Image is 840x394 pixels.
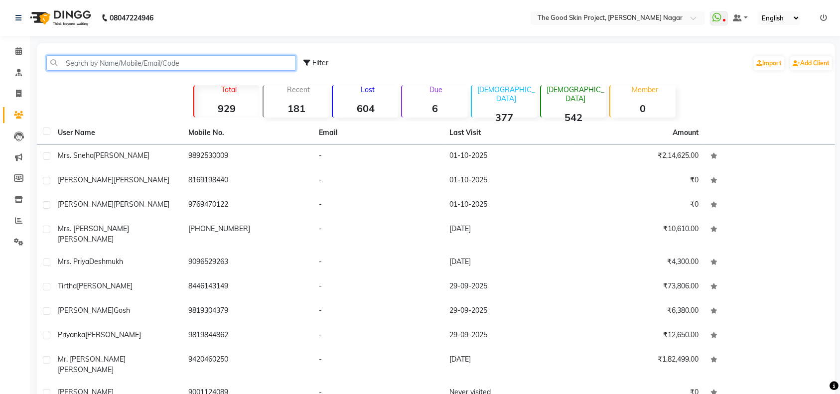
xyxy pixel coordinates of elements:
[443,169,574,193] td: 01-10-2025
[443,299,574,324] td: 29-09-2025
[443,348,574,381] td: [DATE]
[443,122,574,144] th: Last Visit
[110,4,153,32] b: 08047224946
[574,251,704,275] td: ₹4,300.00
[443,251,574,275] td: [DATE]
[58,306,114,315] span: [PERSON_NAME]
[182,144,313,169] td: 9892530009
[312,58,328,67] span: Filter
[182,169,313,193] td: 8169198440
[443,144,574,169] td: 01-10-2025
[333,102,398,115] strong: 604
[404,85,467,94] p: Due
[541,111,606,124] strong: 542
[58,365,114,374] span: [PERSON_NAME]
[77,281,133,290] span: [PERSON_NAME]
[402,102,467,115] strong: 6
[337,85,398,94] p: Lost
[182,193,313,218] td: 9769470122
[58,355,126,364] span: Mr. [PERSON_NAME]
[182,324,313,348] td: 9819844862
[313,324,443,348] td: -
[574,218,704,251] td: ₹10,610.00
[89,257,123,266] span: Deshmukh
[574,324,704,348] td: ₹12,650.00
[58,281,77,290] span: Tirtha
[182,218,313,251] td: [PHONE_NUMBER]
[443,275,574,299] td: 29-09-2025
[114,306,130,315] span: Gosh
[574,169,704,193] td: ₹0
[182,275,313,299] td: 8446143149
[313,193,443,218] td: -
[443,218,574,251] td: [DATE]
[182,348,313,381] td: 9420460250
[313,251,443,275] td: -
[58,200,114,209] span: [PERSON_NAME]
[610,102,676,115] strong: 0
[198,85,260,94] p: Total
[443,193,574,218] td: 01-10-2025
[268,85,329,94] p: Recent
[52,122,182,144] th: User Name
[114,175,169,184] span: [PERSON_NAME]
[472,111,537,124] strong: 377
[264,102,329,115] strong: 181
[58,330,85,339] span: Priyanka
[313,348,443,381] td: -
[574,348,704,381] td: ₹1,82,499.00
[313,144,443,169] td: -
[194,102,260,115] strong: 929
[754,56,784,70] a: Import
[58,151,94,160] span: Mrs. Sneha
[94,151,149,160] span: [PERSON_NAME]
[313,275,443,299] td: -
[313,299,443,324] td: -
[313,169,443,193] td: -
[58,257,89,266] span: Mrs. Priya
[443,324,574,348] td: 29-09-2025
[574,144,704,169] td: ₹2,14,625.00
[476,85,537,103] p: [DEMOGRAPHIC_DATA]
[313,122,443,144] th: Email
[790,56,832,70] a: Add Client
[667,122,704,144] th: Amount
[46,55,296,71] input: Search by Name/Mobile/Email/Code
[182,122,313,144] th: Mobile No.
[58,224,129,233] span: Mrs. [PERSON_NAME]
[545,85,606,103] p: [DEMOGRAPHIC_DATA]
[58,235,114,244] span: [PERSON_NAME]
[182,299,313,324] td: 9819304379
[614,85,676,94] p: Member
[574,193,704,218] td: ₹0
[85,330,141,339] span: [PERSON_NAME]
[58,175,114,184] span: [PERSON_NAME]
[182,251,313,275] td: 9096529263
[574,299,704,324] td: ₹6,380.00
[114,200,169,209] span: [PERSON_NAME]
[313,218,443,251] td: -
[25,4,94,32] img: logo
[574,275,704,299] td: ₹73,806.00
